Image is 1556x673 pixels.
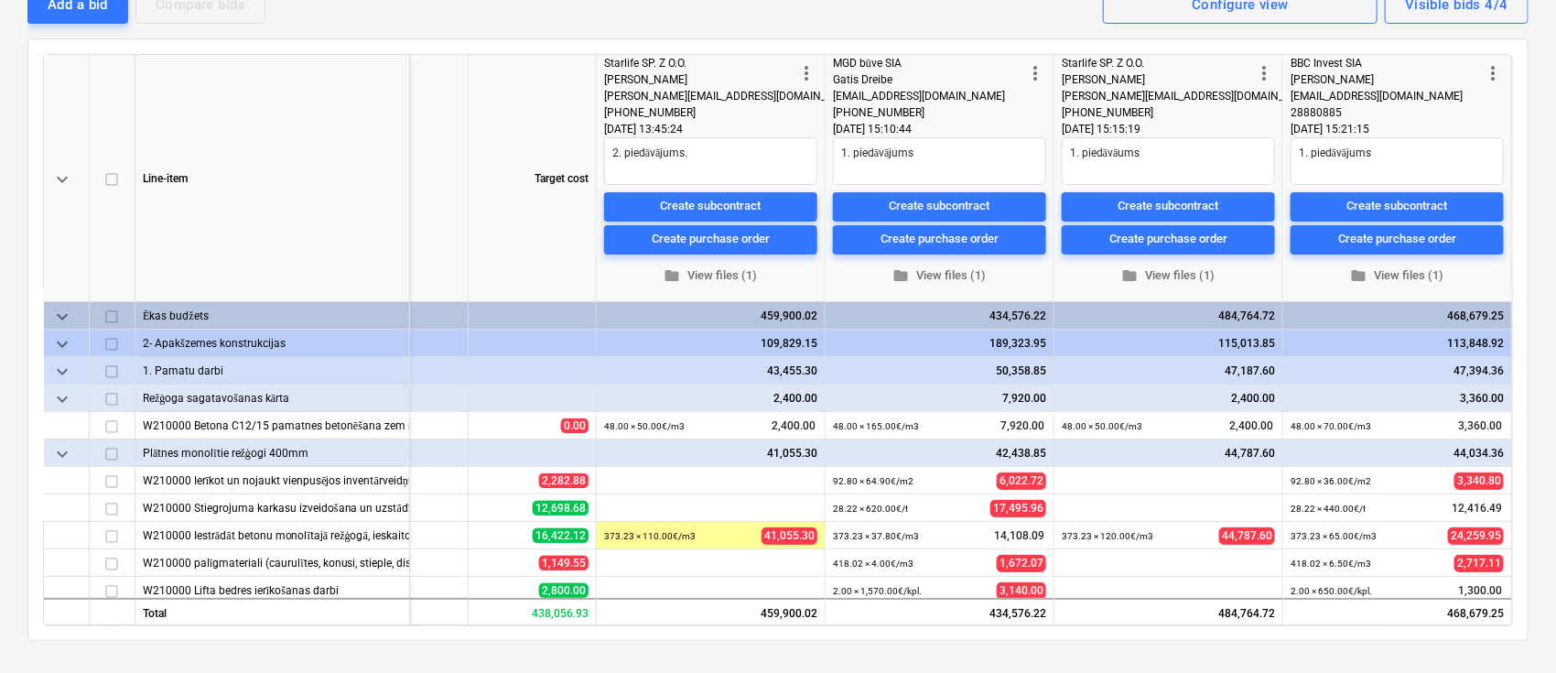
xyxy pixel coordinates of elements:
[1351,267,1367,284] span: folder
[997,554,1046,571] span: 1,672.07
[604,90,859,103] span: [PERSON_NAME][EMAIL_ADDRESS][DOMAIN_NAME]
[1291,121,1504,137] div: [DATE] 15:21:15
[143,577,402,603] div: W210000 Lifta bedres ierīkošanas darbi
[762,526,817,544] span: 41,055.30
[833,385,1046,412] div: 7,920.00
[143,549,402,576] div: W210000 palīgmateriali (caurulītes, konusi, stieple, distanceri, kokmateriali)
[1291,476,1371,486] small: 92.80 × 36.00€ / m2
[1219,526,1275,544] span: 44,787.60
[1454,554,1504,571] span: 2,717.11
[1298,265,1497,286] span: View files (1)
[833,90,1005,103] span: [EMAIL_ADDRESS][DOMAIN_NAME]
[1448,526,1504,544] span: 24,259.95
[833,330,1046,357] div: 189,323.95
[51,305,73,327] span: keyboard_arrow_down
[652,229,770,250] div: Create purchase order
[1062,137,1275,185] textarea: 1. piedāvāums
[1291,137,1504,185] textarea: 1. piedāvājums
[539,556,589,570] span: 1,149.55
[604,121,817,137] div: [DATE] 13:45:24
[833,71,1024,88] div: Gatis Dreibe
[992,527,1046,543] span: 14,108.09
[1062,55,1253,71] div: Starlife SP. Z O.O.
[833,586,922,596] small: 2.00 × 1,570.00€ / kpl.
[1291,504,1366,514] small: 28.22 × 440.00€ / t
[1227,418,1275,433] span: 2,400.00
[1291,71,1482,88] div: [PERSON_NAME]
[1291,531,1377,541] small: 373.23 × 65.00€ / m3
[604,421,685,431] small: 48.00 × 50.00€ / m3
[604,531,696,541] small: 373.23 × 110.00€ / m3
[997,472,1046,489] span: 6,022.72
[143,330,402,356] div: 2- Apakšzemes konstrukcijas
[1062,104,1253,121] div: [PHONE_NUMBER]
[1291,224,1504,254] button: Create purchase order
[1482,62,1504,84] span: more_vert
[1291,55,1482,71] div: BBC Invest SIA
[1062,121,1275,137] div: [DATE] 15:15:19
[1291,104,1482,121] div: 28880885
[604,330,817,357] div: 109,829.15
[604,261,817,289] button: View files (1)
[539,473,589,488] span: 2,282.88
[143,494,402,521] div: W210000 Stiegrojuma karkasu izveidošana un uzstādīšana, stiegras savienojot ar stiepli (pēc spec.)
[881,229,999,250] div: Create purchase order
[604,191,817,221] button: Create subcontract
[135,55,410,302] div: Line-item
[1291,330,1504,357] div: 113,848.92
[143,302,402,329] div: Ēkas budžets
[143,522,402,548] div: W210000 Iestrādāt betonu monolītajā režģogā, ieskaitot betona nosegšanu un kopšanu, virsmas slīpē...
[833,476,913,486] small: 92.80 × 64.90€ / m2
[143,357,402,384] div: 1. Pamatu darbi
[833,55,1024,71] div: MGD būve SIA
[1291,191,1504,221] button: Create subcontract
[840,265,1039,286] span: View files (1)
[51,332,73,354] span: keyboard_arrow_down
[1062,357,1275,385] div: 47,187.60
[604,440,817,467] div: 41,055.30
[1291,357,1504,385] div: 47,394.36
[539,583,589,598] span: 2,800.00
[661,196,762,217] div: Create subcontract
[893,267,910,284] span: folder
[833,357,1046,385] div: 50,358.85
[1062,90,1317,103] span: [PERSON_NAME][EMAIL_ADDRESS][DOMAIN_NAME]
[1062,224,1275,254] button: Create purchase order
[597,597,826,624] div: 459,900.02
[604,357,817,385] div: 43,455.30
[833,137,1046,185] textarea: 1. piedāvājums
[143,467,402,494] div: W210000 Ierīkot un nojaukt vienpusējos inventārveidņus ar koka balstiem
[604,385,817,412] div: 2,400.00
[1338,229,1456,250] div: Create purchase order
[604,55,795,71] div: Starlife SP. Z O.O.
[1062,191,1275,221] button: Create subcontract
[1283,597,1512,624] div: 468,679.25
[604,104,795,121] div: [PHONE_NUMBER]
[833,191,1046,221] button: Create subcontract
[833,121,1046,137] div: [DATE] 15:10:44
[1291,586,1372,596] small: 2.00 × 650.00€ / kpl.
[533,528,589,543] span: 16,422.12
[1450,500,1504,516] span: 12,416.49
[1291,261,1504,289] button: View files (1)
[604,137,817,185] textarea: 2. piedāvājums.
[611,265,810,286] span: View files (1)
[990,499,1046,516] span: 17,495.96
[795,62,817,84] span: more_vert
[1291,90,1463,103] span: [EMAIL_ADDRESS][DOMAIN_NAME]
[51,360,73,382] span: keyboard_arrow_down
[1464,585,1556,673] div: Chat Widget
[833,421,919,431] small: 48.00 × 165.00€ / m3
[1109,229,1227,250] div: Create purchase order
[999,418,1046,433] span: 7,920.00
[1062,440,1275,467] div: 44,787.60
[1054,597,1283,624] div: 484,764.72
[997,581,1046,599] span: 3,140.00
[1291,421,1371,431] small: 48.00 × 70.00€ / m3
[604,302,817,330] div: 459,900.02
[1456,418,1504,433] span: 3,360.00
[833,559,913,569] small: 418.02 × 4.00€ / m3
[1062,385,1275,412] div: 2,400.00
[833,104,1024,121] div: [PHONE_NUMBER]
[833,531,919,541] small: 373.23 × 37.80€ / m3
